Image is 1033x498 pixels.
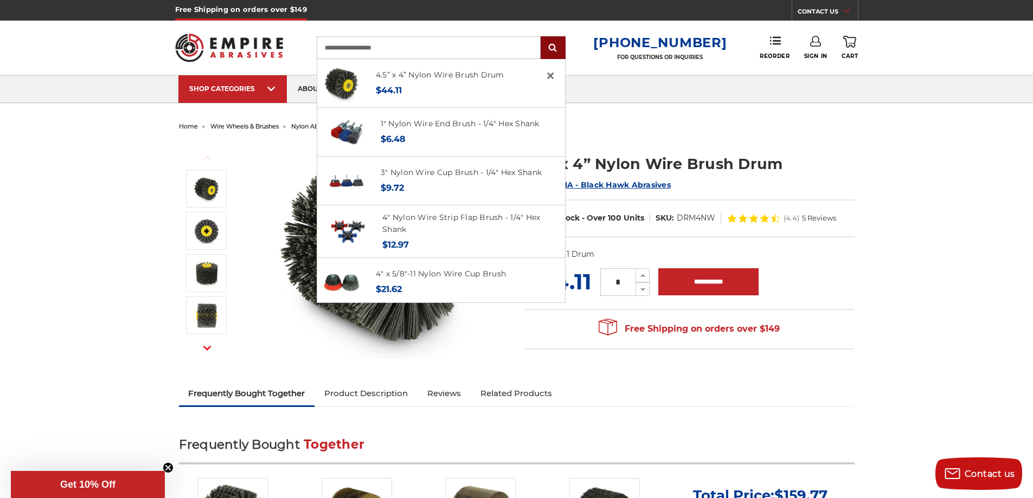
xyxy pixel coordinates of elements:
dd: 1 Drum [567,249,594,260]
a: Product Description [315,381,418,405]
a: Frequently Bought Together [179,381,315,405]
img: 4" x 5/8"-11 Nylon Wire Cup Brushes [323,264,360,301]
img: 4.5 inch x 4 inch Abrasive nylon brush [272,142,489,359]
span: $44.11 [376,85,402,95]
a: Close [542,67,559,85]
img: 3" Nylon Wire Cup Brush - 1/4" Hex Shank [328,163,365,199]
button: Next [194,337,220,360]
a: home [179,122,198,130]
a: 3" Nylon Wire Cup Brush - 1/4" Hex Shank [381,167,542,177]
span: Units [624,213,644,223]
span: Frequently Bought [179,437,300,452]
img: abrasive impregnated nylon brush [193,302,220,329]
img: 1 inch nylon wire end brush [328,114,365,151]
span: 5 Reviews [802,215,836,222]
a: 4" Nylon Wire Strip Flap Brush - 1/4" Hex Shank [382,212,540,235]
span: $12.97 [382,240,409,250]
span: × [546,65,555,86]
a: 1" Nylon Wire End Brush - 1/4" Hex Shank [381,119,540,128]
span: Reorder [760,53,790,60]
img: 4.5 inch x 4 inch Abrasive nylon brush [193,175,220,202]
span: Sign In [804,53,827,60]
a: Reorder [760,36,790,59]
span: $9.72 [381,183,404,193]
span: Together [304,437,364,452]
a: CONTACT US [798,5,858,21]
img: 4 inch strip flap brush [330,213,367,250]
a: BHA - Black Hawk Abrasives [555,180,671,190]
span: Cart [842,53,858,60]
a: 4.5” x 4” Nylon Wire Brush Drum [376,70,504,80]
img: Empire Abrasives [175,27,284,69]
div: SHOP CATEGORIES [189,85,276,93]
a: wire wheels & brushes [210,122,279,130]
img: quad key arbor nylon wire brush drum [193,217,220,244]
span: - Over [582,213,606,223]
p: FOR QUESTIONS OR INQUIRIES [593,54,727,61]
button: Contact us [935,457,1022,490]
a: [PHONE_NUMBER] [593,35,727,50]
button: Close teaser [163,462,174,473]
img: 4.5 inch x 4 inch Abrasive nylon brush [323,65,360,102]
a: Reviews [418,381,471,405]
span: $21.62 [376,284,402,294]
input: Submit [542,37,564,59]
a: 4" x 5/8"-11 Nylon Wire Cup Brush [376,269,506,279]
span: $6.48 [381,134,406,144]
img: round nylon brushes industrial [193,260,220,287]
a: Related Products [471,381,562,405]
dd: DRM4NW [677,212,715,224]
span: Get 10% Off [60,479,116,490]
button: Previous [194,146,220,170]
div: Get 10% OffClose teaser [11,471,165,498]
span: Contact us [965,469,1015,479]
span: 100 [608,213,621,223]
a: nylon abrasive wheels & brushes [291,122,389,130]
a: Cart [842,36,858,60]
span: (4.4) [784,215,799,222]
h1: 4.5” x 4” Nylon Wire Brush Drum [524,153,855,174]
a: about us [287,75,343,103]
span: Free Shipping on orders over $149 [599,318,780,340]
dt: SKU: [656,212,674,224]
